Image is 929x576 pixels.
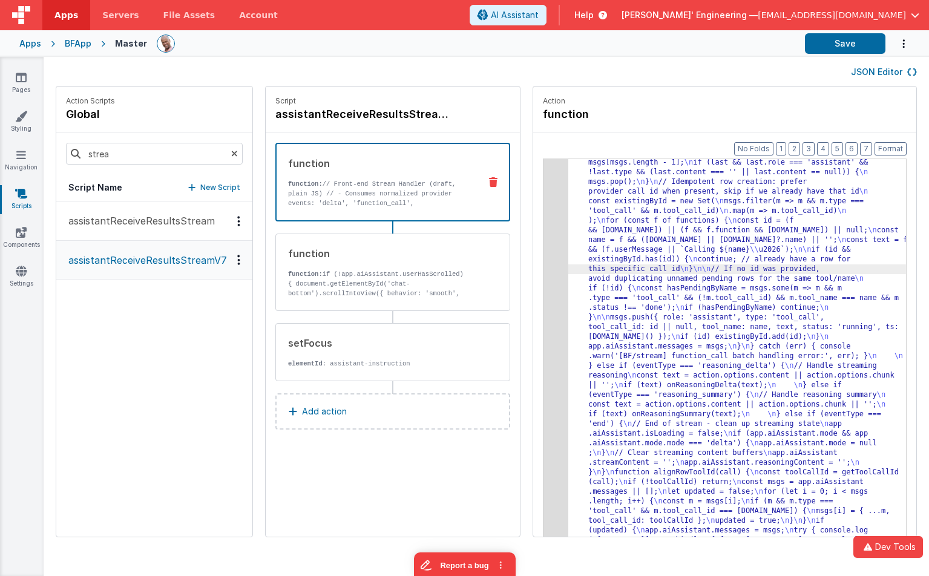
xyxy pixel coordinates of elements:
button: Format [875,142,907,155]
span: AI Assistant [491,9,539,21]
p: New Script [200,182,240,194]
button: [PERSON_NAME]' Engineering — [EMAIL_ADDRESS][DOMAIN_NAME] [622,9,919,21]
button: Save [805,33,885,54]
div: function [288,156,470,171]
h4: assistantReceiveResultsStreamV7 [275,106,457,123]
span: File Assets [163,9,215,21]
div: function [288,246,471,261]
button: 2 [789,142,800,155]
button: 6 [845,142,858,155]
h5: Script Name [68,182,122,194]
button: Dev Tools [853,536,923,558]
strong: elementId [288,360,323,367]
span: [EMAIL_ADDRESS][DOMAIN_NAME] [758,9,906,21]
p: : assistant-instruction [288,359,471,368]
input: Search scripts [66,143,243,165]
div: Options [230,255,248,265]
button: JSON Editor [851,66,917,78]
button: 1 [776,142,786,155]
span: [PERSON_NAME]' Engineering — [622,9,758,21]
div: BFApp [65,38,91,50]
p: Script [275,96,510,106]
h4: function [543,106,724,123]
p: Add action [302,404,347,419]
img: 11ac31fe5dc3d0eff3fbbbf7b26fa6e1 [157,35,174,52]
strong: function: [288,180,323,188]
div: Apps [19,38,41,50]
button: New Script [188,182,240,194]
p: assistantReceiveResultsStream [61,214,215,228]
button: No Folds [734,142,773,155]
div: setFocus [288,336,471,350]
button: Options [885,31,910,56]
button: 5 [832,142,843,155]
div: Options [230,216,248,226]
button: AI Assistant [470,5,547,25]
button: 3 [803,142,815,155]
p: if (!app.aiAssistant.userHasScrolled) { document.getElementById('chat-bottom').scrollIntoView({ b... [288,269,471,308]
div: Master [115,38,147,50]
button: assistantReceiveResultsStream [56,201,252,241]
p: // Front-end Stream Handler (draft, plain JS) // - Consumes normalized provider events: 'delta', ... [288,179,470,276]
span: Help [574,9,594,21]
p: assistantReceiveResultsStreamV7 [61,253,227,267]
span: Apps [54,9,78,21]
p: Action [543,96,907,106]
h4: global [66,106,115,123]
button: 4 [817,142,829,155]
button: assistantReceiveResultsStreamV7 [56,241,252,280]
button: 7 [860,142,872,155]
span: Servers [102,9,139,21]
p: Action Scripts [66,96,115,106]
button: Add action [275,393,510,430]
strong: function: [288,270,323,278]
